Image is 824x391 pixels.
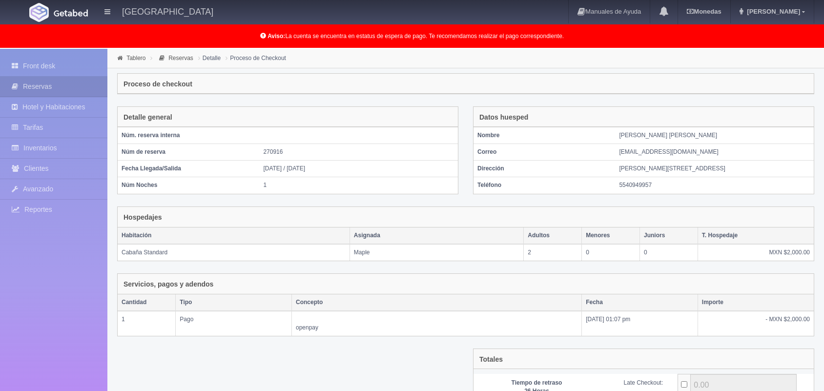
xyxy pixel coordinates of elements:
td: - MXN $2,000.00 [698,311,814,336]
h4: Proceso de checkout [124,81,192,88]
h4: Datos huesped [479,114,528,121]
td: 0 [639,244,698,261]
th: Núm Noches [118,177,259,194]
th: Menores [582,227,640,244]
td: 5540949957 [615,177,814,194]
td: Maple [350,244,524,261]
th: Fecha [582,294,698,311]
th: Cantidad [118,294,176,311]
td: 1 [259,177,458,194]
img: Getabed [29,3,49,22]
th: Núm de reserva [118,144,259,161]
th: Adultos [524,227,582,244]
td: 1 [118,311,176,336]
td: openpay [291,311,581,336]
li: Proceso de Checkout [223,53,288,62]
b: Aviso: [268,33,285,40]
th: Teléfono [474,177,615,194]
th: Nombre [474,127,615,144]
h4: Servicios, pagos y adendos [124,281,213,288]
td: [PERSON_NAME] [PERSON_NAME] [615,127,814,144]
span: [PERSON_NAME] [744,8,800,15]
td: [PERSON_NAME][STREET_ADDRESS] [615,161,814,177]
h4: Totales [479,356,503,363]
h4: Detalle general [124,114,172,121]
td: [DATE] 01:07 pm [582,311,698,336]
td: 270916 [259,144,458,161]
td: 0 [582,244,640,261]
h4: [GEOGRAPHIC_DATA] [122,5,213,17]
td: Cabaña Standard [118,244,350,261]
a: Reservas [168,55,193,62]
h4: Hospedajes [124,214,162,221]
td: 2 [524,244,582,261]
th: Asignada [350,227,524,244]
th: Correo [474,144,615,161]
a: Tablero [126,55,145,62]
th: Fecha Llegada/Salida [118,161,259,177]
b: Monedas [687,8,721,15]
th: Importe [698,294,814,311]
th: Dirección [474,161,615,177]
td: MXN $2,000.00 [698,244,814,261]
input: ... [681,381,687,388]
th: Núm. reserva interna [118,127,259,144]
div: Late Checkout: [590,379,670,387]
td: [DATE] / [DATE] [259,161,458,177]
td: [EMAIL_ADDRESS][DOMAIN_NAME] [615,144,814,161]
td: Pago [176,311,292,336]
th: Tipo [176,294,292,311]
th: T. Hospedaje [698,227,814,244]
th: Habitación [118,227,350,244]
th: Concepto [291,294,581,311]
img: Getabed [54,9,88,17]
th: Juniors [639,227,698,244]
li: Detalle [196,53,223,62]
